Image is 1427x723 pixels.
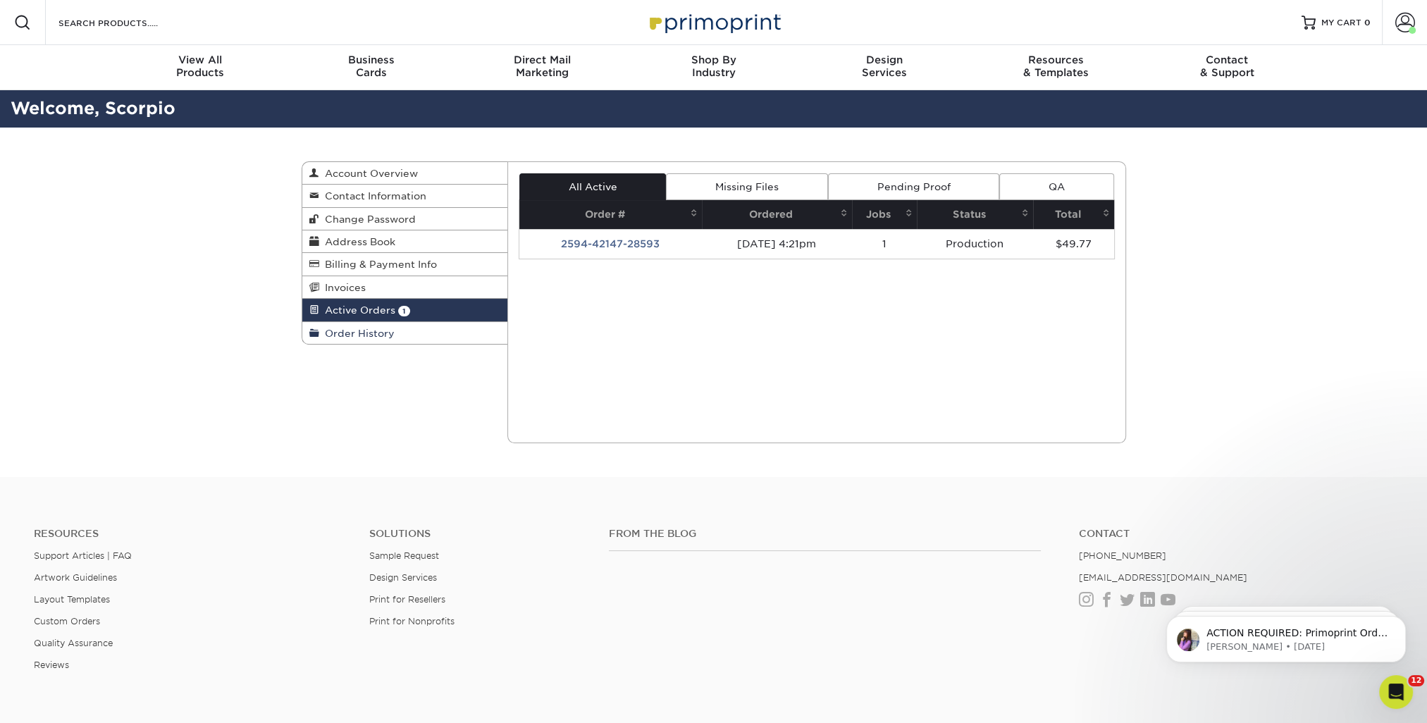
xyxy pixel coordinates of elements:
[609,528,1041,540] h4: From the Blog
[457,54,628,79] div: Marketing
[852,200,917,229] th: Jobs
[369,528,588,540] h4: Solutions
[398,306,410,316] span: 1
[1145,586,1427,685] iframe: Intercom notifications message
[917,200,1033,229] th: Status
[302,162,508,185] a: Account Overview
[1079,550,1166,561] a: [PHONE_NUMBER]
[519,200,702,229] th: Order #
[369,594,445,605] a: Print for Resellers
[115,54,286,66] span: View All
[999,173,1113,200] a: QA
[1079,528,1393,540] a: Contact
[369,616,455,626] a: Print for Nonprofits
[799,54,970,66] span: Design
[970,54,1142,66] span: Resources
[519,229,702,259] td: 2594-42147-28593
[319,236,395,247] span: Address Book
[643,7,784,37] img: Primoprint
[302,299,508,321] a: Active Orders 1
[302,322,508,344] a: Order History
[628,45,799,90] a: Shop ByIndustry
[319,304,395,316] span: Active Orders
[852,229,917,259] td: 1
[1142,54,1313,79] div: & Support
[34,638,113,648] a: Quality Assurance
[319,168,418,179] span: Account Overview
[369,550,439,561] a: Sample Request
[115,45,286,90] a: View AllProducts
[828,173,999,200] a: Pending Proof
[666,173,827,200] a: Missing Files
[799,45,970,90] a: DesignServices
[970,54,1142,79] div: & Templates
[1364,18,1371,27] span: 0
[319,328,395,339] span: Order History
[319,259,437,270] span: Billing & Payment Info
[702,200,852,229] th: Ordered
[34,572,117,583] a: Artwork Guidelines
[1033,200,1114,229] th: Total
[285,45,457,90] a: BusinessCards
[115,54,286,79] div: Products
[1033,229,1114,259] td: $49.77
[302,276,508,299] a: Invoices
[1142,54,1313,66] span: Contact
[319,282,366,293] span: Invoices
[1079,572,1247,583] a: [EMAIL_ADDRESS][DOMAIN_NAME]
[519,173,666,200] a: All Active
[34,528,348,540] h4: Resources
[285,54,457,79] div: Cards
[285,54,457,66] span: Business
[457,54,628,66] span: Direct Mail
[1379,675,1413,709] iframe: Intercom live chat
[628,54,799,66] span: Shop By
[302,208,508,230] a: Change Password
[702,229,852,259] td: [DATE] 4:21pm
[1408,675,1424,686] span: 12
[917,229,1033,259] td: Production
[34,660,69,670] a: Reviews
[970,45,1142,90] a: Resources& Templates
[628,54,799,79] div: Industry
[34,616,100,626] a: Custom Orders
[302,230,508,253] a: Address Book
[57,14,194,31] input: SEARCH PRODUCTS.....
[319,190,426,202] span: Contact Information
[799,54,970,79] div: Services
[302,185,508,207] a: Contact Information
[457,45,628,90] a: Direct MailMarketing
[302,253,508,276] a: Billing & Payment Info
[369,572,437,583] a: Design Services
[319,214,416,225] span: Change Password
[34,594,110,605] a: Layout Templates
[34,550,132,561] a: Support Articles | FAQ
[1142,45,1313,90] a: Contact& Support
[1321,17,1361,29] span: MY CART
